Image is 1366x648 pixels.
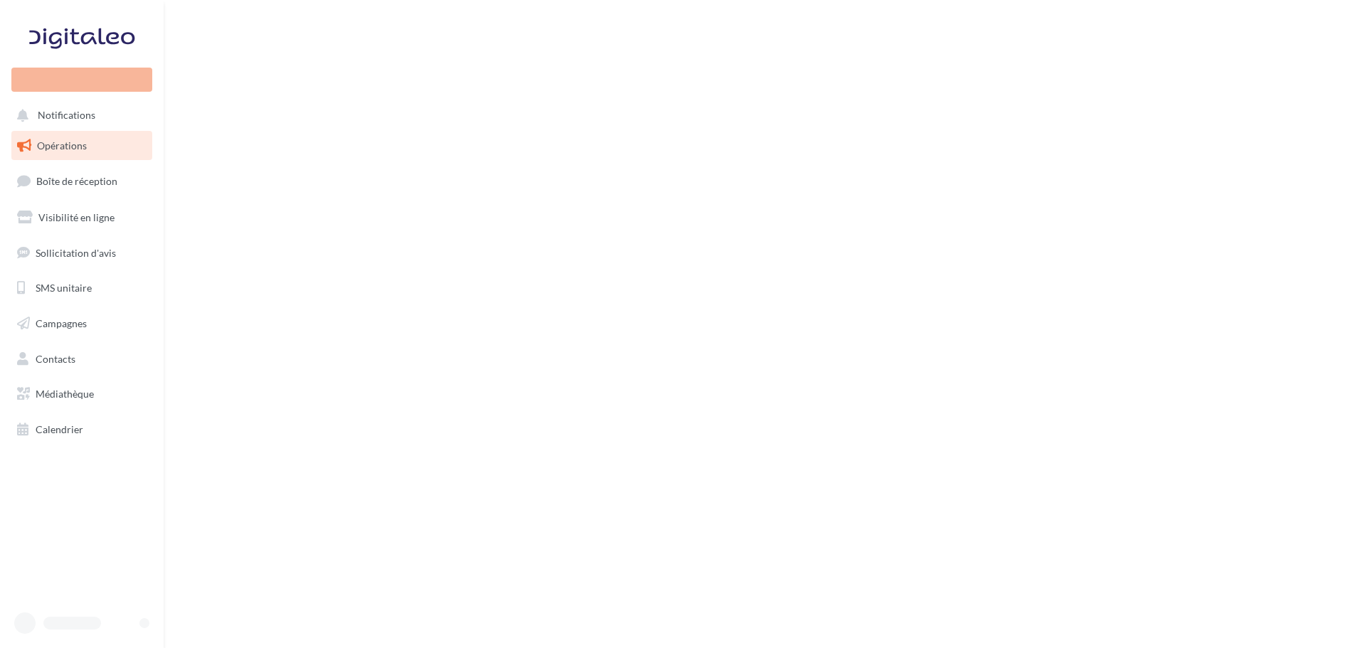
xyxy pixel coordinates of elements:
[38,211,115,223] span: Visibilité en ligne
[38,110,95,122] span: Notifications
[36,353,75,365] span: Contacts
[9,344,155,374] a: Contacts
[37,139,87,152] span: Opérations
[36,282,92,294] span: SMS unitaire
[9,203,155,233] a: Visibilité en ligne
[9,131,155,161] a: Opérations
[9,379,155,409] a: Médiathèque
[36,423,83,435] span: Calendrier
[36,175,117,187] span: Boîte de réception
[9,273,155,303] a: SMS unitaire
[36,388,94,400] span: Médiathèque
[9,166,155,196] a: Boîte de réception
[9,309,155,339] a: Campagnes
[36,317,87,329] span: Campagnes
[9,238,155,268] a: Sollicitation d'avis
[9,415,155,445] a: Calendrier
[36,246,116,258] span: Sollicitation d'avis
[11,68,152,92] div: Nouvelle campagne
